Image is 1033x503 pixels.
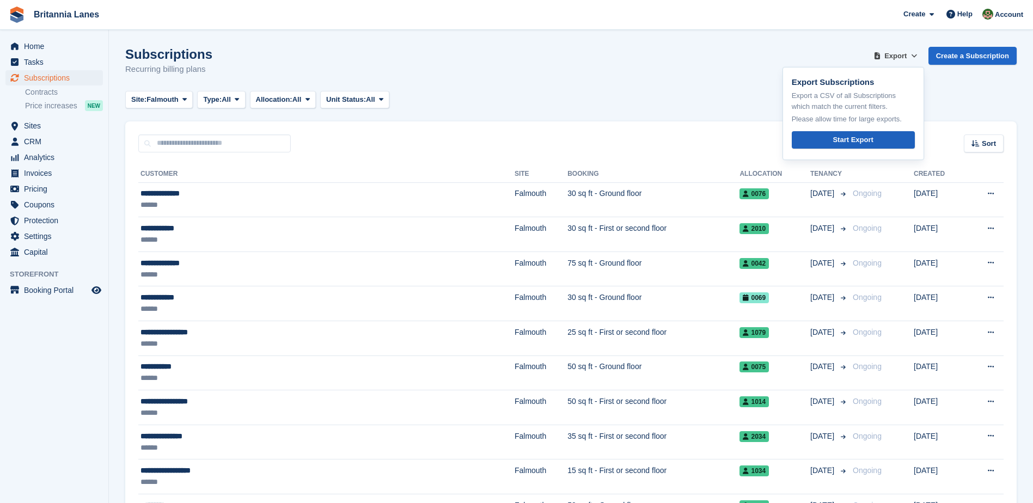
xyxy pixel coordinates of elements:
span: 1034 [739,465,769,476]
td: Falmouth [515,425,567,459]
td: 30 sq ft - Ground floor [567,182,739,217]
span: All [292,94,302,105]
span: Price increases [25,101,77,111]
span: 2010 [739,223,769,234]
td: 75 sq ft - Ground floor [567,251,739,286]
span: Coupons [24,197,89,212]
th: Tenancy [810,165,848,183]
span: 0075 [739,361,769,372]
span: CRM [24,134,89,149]
th: Created [914,165,965,183]
p: Export a CSV of all Subscriptions which match the current filters. [792,90,915,112]
a: menu [5,283,103,298]
th: Allocation [739,165,810,183]
a: menu [5,118,103,133]
span: [DATE] [810,223,836,234]
span: Settings [24,229,89,244]
span: Type: [203,94,222,105]
td: 30 sq ft - Ground floor [567,286,739,321]
a: menu [5,165,103,181]
td: Falmouth [515,355,567,390]
span: [DATE] [810,431,836,442]
span: Ongoing [853,328,882,336]
a: Create a Subscription [928,47,1017,65]
span: [DATE] [810,465,836,476]
a: menu [5,54,103,70]
span: Analytics [24,150,89,165]
span: Ongoing [853,432,882,440]
p: Recurring billing plans [125,63,212,76]
td: Falmouth [515,251,567,286]
span: 1079 [739,327,769,338]
td: Falmouth [515,286,567,321]
a: menu [5,181,103,197]
td: [DATE] [914,355,965,390]
p: Export Subscriptions [792,76,915,89]
td: [DATE] [914,425,965,459]
span: Storefront [10,269,108,280]
span: Site: [131,94,146,105]
img: stora-icon-8386f47178a22dfd0bd8f6a31ec36ba5ce8667c1dd55bd0f319d3a0aa187defe.svg [9,7,25,23]
th: Customer [138,165,515,183]
button: Export [872,47,920,65]
span: 2034 [739,431,769,442]
td: 15 sq ft - First or second floor [567,459,739,494]
span: Pricing [24,181,89,197]
button: Site: Falmouth [125,91,193,109]
a: menu [5,197,103,212]
a: Price increases NEW [25,100,103,112]
td: [DATE] [914,251,965,286]
td: [DATE] [914,286,965,321]
span: [DATE] [810,361,836,372]
span: Ongoing [853,259,882,267]
span: All [222,94,231,105]
span: Ongoing [853,466,882,475]
td: Falmouth [515,459,567,494]
td: [DATE] [914,182,965,217]
span: Home [24,39,89,54]
td: 35 sq ft - First or second floor [567,425,739,459]
th: Booking [567,165,739,183]
h1: Subscriptions [125,47,212,62]
div: NEW [85,100,103,111]
span: Ongoing [853,189,882,198]
div: Start Export [833,134,873,145]
td: [DATE] [914,390,965,425]
a: menu [5,39,103,54]
a: menu [5,134,103,149]
span: Create [903,9,925,20]
span: Ongoing [853,224,882,232]
span: 0042 [739,258,769,269]
button: Allocation: All [250,91,316,109]
a: Start Export [792,131,915,149]
span: 0076 [739,188,769,199]
span: [DATE] [810,396,836,407]
span: [DATE] [810,257,836,269]
a: Contracts [25,87,103,97]
a: menu [5,150,103,165]
td: Falmouth [515,321,567,356]
span: Sort [982,138,996,149]
button: Type: All [197,91,245,109]
a: menu [5,70,103,85]
a: Britannia Lanes [29,5,103,23]
span: 1014 [739,396,769,407]
span: Invoices [24,165,89,181]
th: Site [515,165,567,183]
span: Help [957,9,973,20]
span: Unit Status: [326,94,366,105]
span: Export [884,51,907,62]
a: menu [5,213,103,228]
span: Tasks [24,54,89,70]
td: Falmouth [515,182,567,217]
span: Account [995,9,1023,20]
td: Falmouth [515,390,567,425]
td: 30 sq ft - First or second floor [567,217,739,252]
a: menu [5,229,103,244]
a: Preview store [90,284,103,297]
td: 50 sq ft - Ground floor [567,355,739,390]
td: 50 sq ft - First or second floor [567,390,739,425]
span: [DATE] [810,292,836,303]
button: Unit Status: All [320,91,389,109]
span: Capital [24,244,89,260]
